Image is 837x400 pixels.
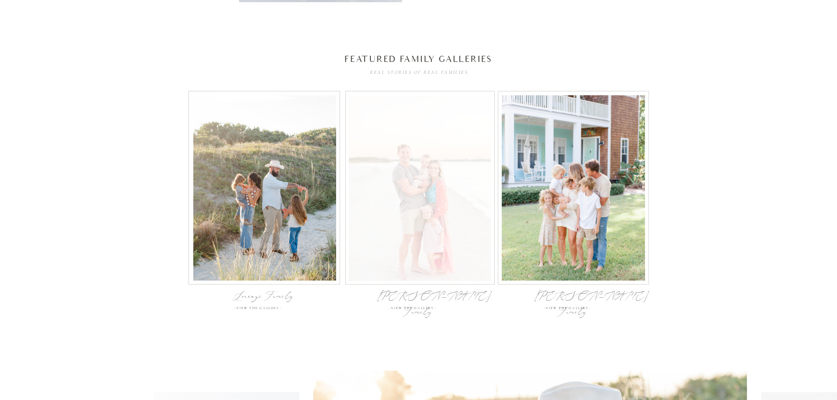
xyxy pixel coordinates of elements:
h2: featured Family galleries [284,53,553,65]
h3: real stories of real families [353,69,486,77]
a: [PERSON_NAME] Family [377,288,461,306]
a: ~View the gallery~ [389,306,449,312]
a: Lorenzi Family [219,288,310,306]
a: ~View the gallery~ [234,306,294,312]
a: ~View the gallery~ [544,306,604,312]
a: [PERSON_NAME] Family [534,288,612,306]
